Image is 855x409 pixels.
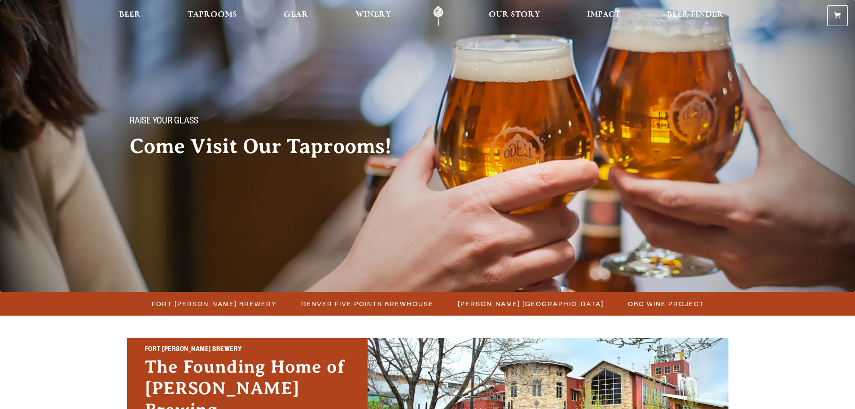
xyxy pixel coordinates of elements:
[350,6,397,26] a: Winery
[489,11,540,18] span: Our Story
[146,297,281,310] a: Fort [PERSON_NAME] Brewery
[301,297,434,310] span: Denver Five Points Brewhouse
[667,11,723,18] span: Beer Finder
[452,297,608,310] a: [PERSON_NAME] [GEOGRAPHIC_DATA]
[130,135,410,158] h2: Come Visit Our Taprooms!
[483,6,546,26] a: Our Story
[152,297,277,310] span: Fort [PERSON_NAME] Brewery
[587,11,620,18] span: Impact
[581,6,626,26] a: Impact
[188,11,237,18] span: Taprooms
[284,11,308,18] span: Gear
[119,11,141,18] span: Beer
[458,297,604,310] span: [PERSON_NAME] [GEOGRAPHIC_DATA]
[296,297,438,310] a: Denver Five Points Brewhouse
[628,297,704,310] span: OBC Wine Project
[145,344,350,356] h2: Fort [PERSON_NAME] Brewery
[355,11,391,18] span: Winery
[278,6,314,26] a: Gear
[182,6,243,26] a: Taprooms
[130,116,198,128] span: Raise your glass
[623,297,709,310] a: OBC Wine Project
[421,6,455,26] a: Odell Home
[661,6,729,26] a: Beer Finder
[113,6,147,26] a: Beer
